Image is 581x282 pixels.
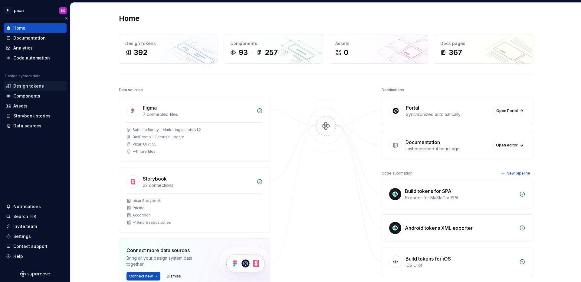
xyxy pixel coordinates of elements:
div: Pricing [133,206,145,210]
div: pixar Storybook [133,198,161,203]
button: Help [4,252,67,261]
div: Portal [406,104,419,111]
span: Open Portal [496,108,518,113]
div: Components [230,40,317,46]
div: Pixar: UI v1.55 [133,142,156,147]
div: Docs pages [440,40,527,46]
div: Android tokens XML exporter [405,224,473,232]
div: Invite team [13,223,37,229]
a: Analytics [4,43,67,53]
div: Exporter for BlaBlaCar SPA [405,195,516,201]
div: Components [13,93,40,99]
div: P [4,7,11,14]
a: Assets [4,101,67,111]
a: Assets0 [329,34,428,64]
a: Design tokens392 [119,34,218,64]
div: 22 connections [143,182,253,188]
div: iOS UIKit [405,262,516,268]
div: Design tokens [125,40,212,46]
div: Storybook [143,175,167,182]
button: Search ⌘K [4,212,67,221]
div: Build tokens for iOS [405,255,451,262]
div: Documentation [405,139,440,146]
span: Open editor [496,143,518,148]
button: Collapse sidebar [62,14,70,23]
a: Data sources [4,121,67,131]
div: Synchronized automatically [406,111,490,117]
a: Storybook stories [4,111,67,121]
div: Build tokens for SPA [405,187,451,195]
div: Storybook stories [13,113,51,119]
button: Contact support [4,242,67,251]
div: Last published 4 hours ago [405,146,490,152]
a: Open editor [493,141,525,149]
button: Connect new [126,272,160,280]
div: SO [61,8,65,13]
div: Analytics [13,45,33,51]
div: Settings [13,233,31,239]
div: 392 [134,48,147,57]
div: Figma [143,104,157,111]
button: Notifications [4,202,67,211]
div: Contact support [13,243,48,249]
a: Invite team [4,222,67,231]
div: 93 [239,48,248,57]
div: + 19 more repositories [133,220,171,225]
h2: Home [119,14,140,23]
div: Design tokens [13,83,44,89]
svg: Supernova Logo [20,271,50,277]
div: Design system data [5,74,41,79]
div: Assets [13,103,28,109]
a: Docs pages367 [434,34,533,64]
div: + 4 more files [133,149,156,154]
div: 7 connected files [143,111,253,117]
a: Open Portal [494,107,525,115]
a: Components93257 [224,34,323,64]
a: Storybook22 connectionspixar StorybookPricingAccordion+19more repositories [119,168,270,232]
div: Accordion [133,213,151,218]
div: Data sources [13,123,41,129]
div: Bring all your design system data together. [126,255,208,267]
a: Settings [4,232,67,241]
span: Dismiss [167,274,181,279]
a: Figma7 connected filesSatellite library - Marketing assets v1.2BusPromo - Carousel updatePixar: U... [119,97,270,162]
button: New pipeline [499,169,533,178]
span: New pipeline [507,171,530,176]
div: Data sources [119,86,143,94]
div: Help [13,253,23,259]
div: 367 [449,48,462,57]
div: Search ⌘K [13,213,36,220]
button: Dismiss [164,272,184,280]
span: Connect new [129,274,153,279]
a: Design tokens [4,81,67,91]
div: Assets [335,40,422,46]
a: Components [4,91,67,101]
a: Documentation [4,33,67,43]
div: pixar [14,8,24,14]
div: Notifications [13,203,41,210]
div: 0 [344,48,348,57]
button: PpixarSO [1,4,69,17]
div: 257 [265,48,278,57]
div: Documentation [13,35,46,41]
div: Satellite library - Marketing assets v1.2 [133,127,201,132]
div: Connect more data sources [126,247,208,254]
div: Code automation [382,169,412,178]
a: Code automation [4,53,67,63]
a: Home [4,23,67,33]
div: Home [13,25,25,31]
div: Code automation [13,55,50,61]
div: BusPromo - Carousel update [133,135,184,139]
div: Destinations [382,86,404,94]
